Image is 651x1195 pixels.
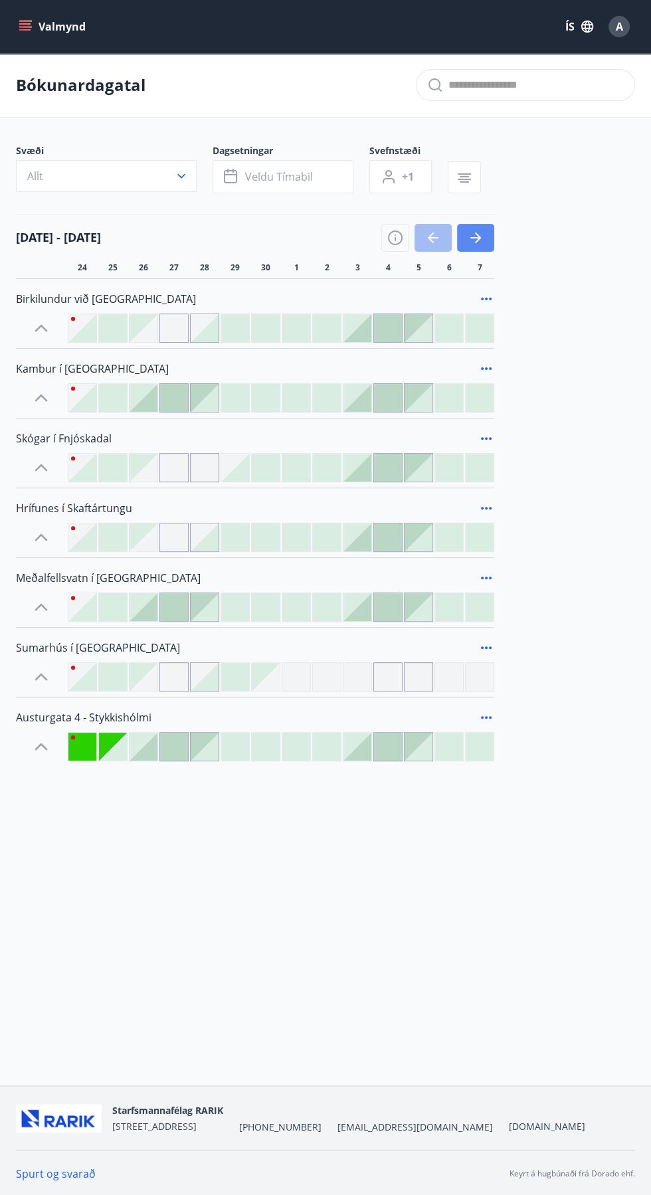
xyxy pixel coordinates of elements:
[16,571,201,585] span: Meðalfellsvatn í [GEOGRAPHIC_DATA]
[112,1104,223,1117] span: Starfsmannafélag RARIK
[325,262,329,273] span: 2
[369,160,432,193] button: +1
[447,262,452,273] span: 6
[139,262,148,273] span: 26
[16,160,197,192] button: Allt
[16,15,91,39] button: menu
[213,160,353,193] button: Veldu tímabil
[603,11,635,43] button: A
[16,431,112,446] span: Skógar í Fnjóskadal
[417,262,421,273] span: 5
[16,292,196,306] span: Birkilundur við [GEOGRAPHIC_DATA]
[108,262,118,273] span: 25
[112,1120,197,1133] span: [STREET_ADDRESS]
[169,262,179,273] span: 27
[16,640,180,655] span: Sumarhús í [GEOGRAPHIC_DATA]
[231,262,240,273] span: 29
[558,15,601,39] button: ÍS
[27,169,43,183] span: Allt
[386,262,391,273] span: 4
[16,229,101,246] h4: [DATE] - [DATE]
[16,1104,102,1133] img: ZmrgJ79bX6zJLXUGuSjrUVyxXxBt3QcBuEz7Nz1t.png
[16,144,213,160] span: Svæði
[369,144,448,160] span: Svefnstæði
[261,262,270,273] span: 30
[355,262,360,273] span: 3
[478,262,482,273] span: 7
[616,19,623,34] span: A
[16,1166,96,1181] a: Spurt og svarað
[337,1121,493,1134] span: [EMAIL_ADDRESS][DOMAIN_NAME]
[213,144,369,160] span: Dagsetningar
[16,74,145,96] p: Bókunardagatal
[16,710,151,725] span: Austurgata 4 - Stykkishólmi
[78,262,87,273] span: 24
[509,1120,585,1133] a: [DOMAIN_NAME]
[239,1121,322,1134] span: [PHONE_NUMBER]
[294,262,299,273] span: 1
[510,1168,635,1180] p: Keyrt á hugbúnaði frá Dorado ehf.
[16,501,132,515] span: Hrífunes í Skaftártungu
[245,169,313,184] span: Veldu tímabil
[402,169,414,184] span: +1
[200,262,209,273] span: 28
[16,361,169,376] span: Kambur í [GEOGRAPHIC_DATA]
